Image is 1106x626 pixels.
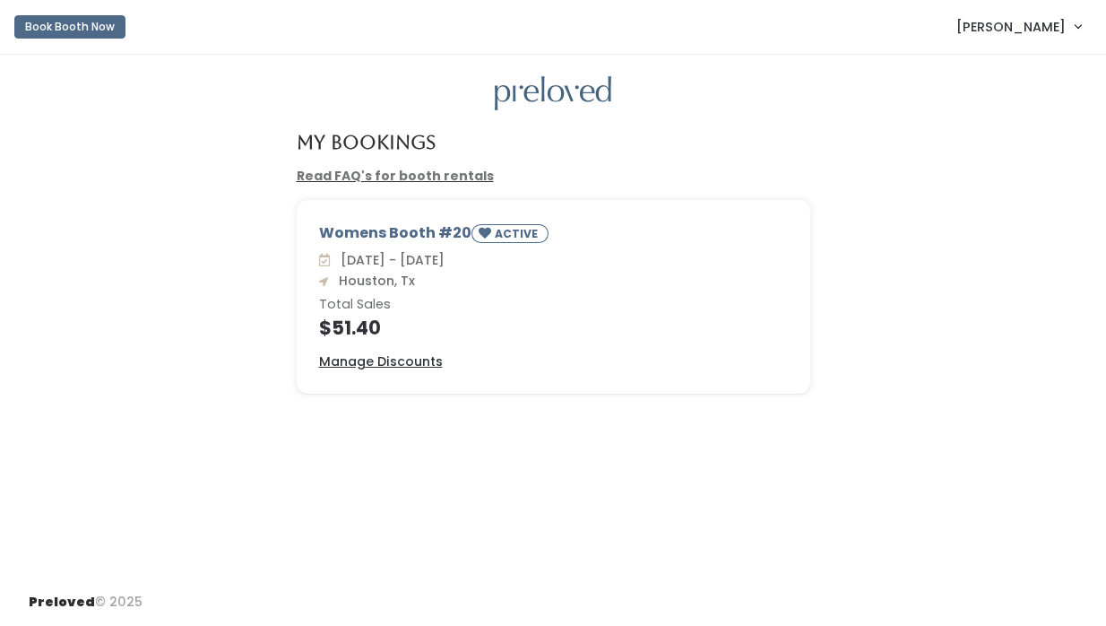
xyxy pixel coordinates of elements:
span: Preloved [29,593,95,611]
span: [DATE] - [DATE] [333,251,445,269]
span: Houston, Tx [332,272,415,290]
div: Womens Booth #20 [319,222,788,250]
img: preloved logo [495,76,611,111]
u: Manage Discounts [319,352,443,370]
h4: $51.40 [319,317,788,338]
div: © 2025 [29,578,143,612]
a: [PERSON_NAME] [938,7,1099,46]
button: Book Booth Now [14,15,125,39]
a: Read FAQ's for booth rentals [297,167,494,185]
a: Manage Discounts [319,352,443,371]
h4: My Bookings [297,132,436,152]
small: ACTIVE [495,226,541,241]
h6: Total Sales [319,298,788,312]
a: Book Booth Now [14,7,125,47]
span: [PERSON_NAME] [956,17,1066,37]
